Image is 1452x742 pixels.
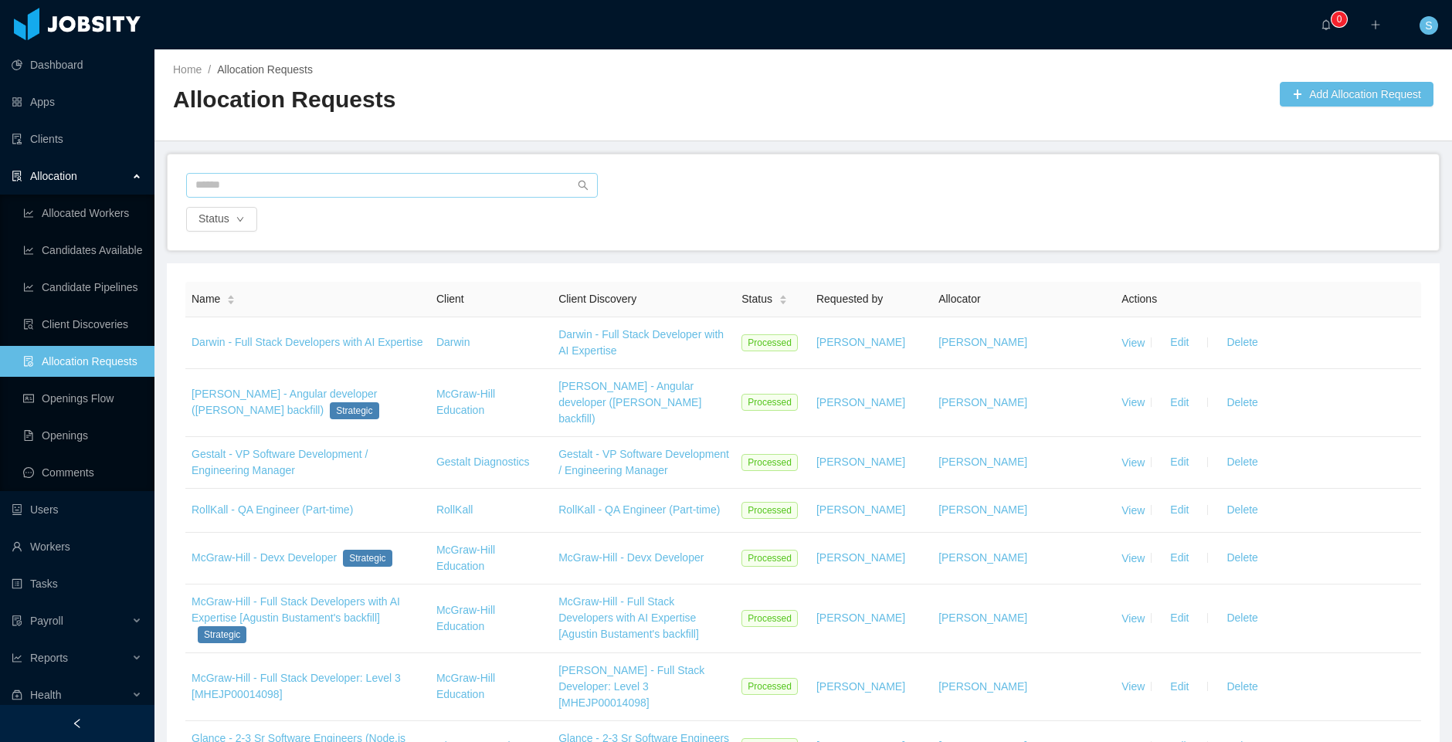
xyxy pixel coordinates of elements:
[741,502,798,519] span: Processed
[816,456,905,468] a: [PERSON_NAME]
[192,291,220,307] span: Name
[12,171,22,181] i: icon: solution
[741,394,798,411] span: Processed
[938,551,1027,564] a: [PERSON_NAME]
[12,689,22,700] i: icon: medicine-box
[741,550,798,567] span: Processed
[938,336,1027,348] a: [PERSON_NAME]
[779,299,787,303] i: icon: caret-down
[330,402,378,419] span: Strategic
[741,291,772,307] span: Status
[558,328,724,357] a: Darwin - Full Stack Developer with AI Expertise
[1214,498,1270,523] button: Delete
[1158,606,1201,631] button: Edit
[1158,498,1201,523] button: Edit
[23,420,142,451] a: icon: file-textOpenings
[226,293,236,303] div: Sort
[1121,503,1145,516] a: View
[436,672,495,700] a: McGraw-Hill Education
[938,503,1027,516] a: [PERSON_NAME]
[227,293,236,297] i: icon: caret-up
[173,63,202,76] a: Home
[816,396,905,408] a: [PERSON_NAME]
[1158,450,1201,475] button: Edit
[30,652,68,664] span: Reports
[816,680,905,693] a: [PERSON_NAME]
[436,336,470,348] a: Darwin
[779,293,788,303] div: Sort
[741,610,798,627] span: Processed
[779,293,787,297] i: icon: caret-up
[1158,330,1201,355] button: Edit
[558,380,701,425] a: [PERSON_NAME] - Angular developer ([PERSON_NAME] backfill)
[436,604,495,632] a: McGraw-Hill Education
[23,383,142,414] a: icon: idcardOpenings Flow
[1214,330,1270,355] button: Delete
[938,680,1027,693] a: [PERSON_NAME]
[1214,674,1270,699] button: Delete
[558,503,720,516] a: RollKall - QA Engineer (Part-time)
[23,346,142,377] a: icon: file-doneAllocation Requests
[1214,450,1270,475] button: Delete
[1121,293,1157,305] span: Actions
[436,544,495,572] a: McGraw-Hill Education
[436,293,464,305] span: Client
[192,551,337,564] a: McGraw-Hill - Devx Developer
[12,86,142,117] a: icon: appstoreApps
[1214,606,1270,631] button: Delete
[1214,390,1270,415] button: Delete
[1121,612,1145,624] a: View
[23,309,142,340] a: icon: file-searchClient Discoveries
[816,503,905,516] a: [PERSON_NAME]
[192,388,377,416] a: [PERSON_NAME] - Angular developer ([PERSON_NAME] backfill)
[1121,396,1145,408] a: View
[558,293,636,305] span: Client Discovery
[23,235,142,266] a: icon: line-chartCandidates Available
[186,207,257,232] button: Statusicon: down
[938,456,1027,468] a: [PERSON_NAME]
[173,84,803,116] h2: Allocation Requests
[30,170,77,182] span: Allocation
[938,293,980,305] span: Allocator
[343,550,392,567] span: Strategic
[12,49,142,80] a: icon: pie-chartDashboard
[12,124,142,154] a: icon: auditClients
[816,551,905,564] a: [PERSON_NAME]
[1370,19,1381,30] i: icon: plus
[227,299,236,303] i: icon: caret-down
[741,678,798,695] span: Processed
[23,272,142,303] a: icon: line-chartCandidate Pipelines
[1280,82,1433,107] button: icon: plusAdd Allocation Request
[436,388,495,416] a: McGraw-Hill Education
[192,503,353,516] a: RollKall - QA Engineer (Part-time)
[217,63,313,76] span: Allocation Requests
[12,531,142,562] a: icon: userWorkers
[1121,551,1145,564] a: View
[192,595,400,624] a: McGraw-Hill - Full Stack Developers with AI Expertise [Agustin Bustament's backfill]
[192,672,401,700] a: McGraw-Hill - Full Stack Developer: Level 3 [MHEJP00014098]
[1158,674,1201,699] button: Edit
[192,336,423,348] a: Darwin - Full Stack Developers with AI Expertise
[741,334,798,351] span: Processed
[1158,546,1201,571] button: Edit
[192,448,368,476] a: Gestalt - VP Software Development / Engineering Manager
[30,615,63,627] span: Payroll
[938,396,1027,408] a: [PERSON_NAME]
[558,595,699,640] a: McGraw-Hill - Full Stack Developers with AI Expertise [Agustin Bustament's backfill]
[23,457,142,488] a: icon: messageComments
[1321,19,1332,30] i: icon: bell
[558,551,704,564] a: McGraw-Hill - Devx Developer
[436,456,530,468] a: Gestalt Diagnostics
[558,664,704,709] a: [PERSON_NAME] - Full Stack Developer: Level 3 [MHEJP00014098]
[23,198,142,229] a: icon: line-chartAllocated Workers
[12,494,142,525] a: icon: robotUsers
[816,293,883,305] span: Requested by
[938,612,1027,624] a: [PERSON_NAME]
[208,63,211,76] span: /
[1121,336,1145,348] a: View
[436,503,473,516] a: RollKall
[198,626,246,643] span: Strategic
[12,652,22,663] i: icon: line-chart
[1121,456,1145,468] a: View
[1121,680,1145,693] a: View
